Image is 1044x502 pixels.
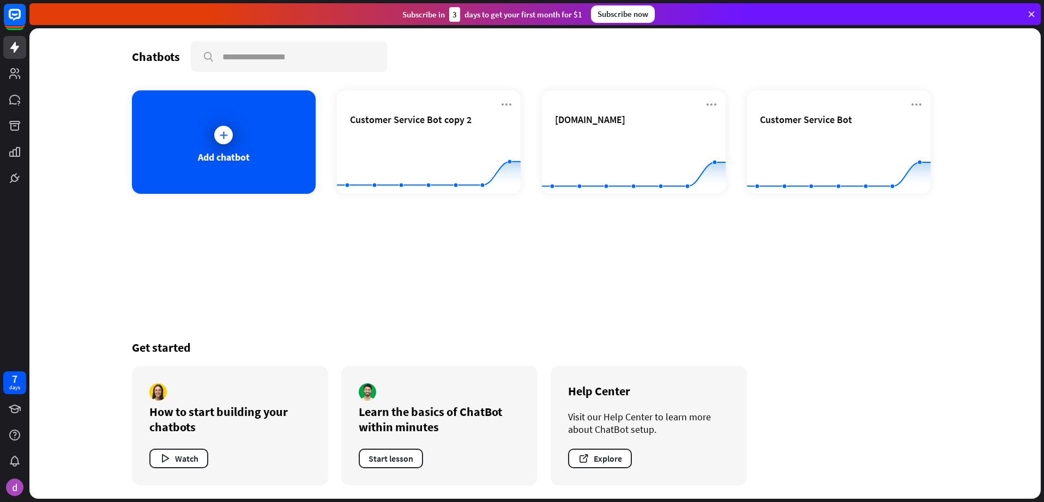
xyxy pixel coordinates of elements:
span: Customer Service Bot copy 2 [350,113,472,126]
div: Chatbots [132,49,180,64]
button: Start lesson [359,449,423,468]
button: Explore [568,449,632,468]
div: Subscribe now [591,5,655,23]
span: Customer Service Bot [760,113,852,126]
div: Visit our Help Center to learn more about ChatBot setup. [568,411,729,436]
a: 7 days [3,371,26,394]
span: nextgenaitutors.com.au [555,113,625,126]
div: 7 [12,374,17,384]
div: Subscribe in days to get your first month for $1 [402,7,582,22]
button: Open LiveChat chat widget [9,4,41,37]
button: Watch [149,449,208,468]
img: author [149,383,167,401]
div: Get started [132,340,939,355]
div: days [9,384,20,391]
img: author [359,383,376,401]
div: Help Center [568,383,729,399]
div: 3 [449,7,460,22]
div: Learn the basics of ChatBot within minutes [359,404,520,434]
div: Add chatbot [198,151,250,163]
div: How to start building your chatbots [149,404,311,434]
